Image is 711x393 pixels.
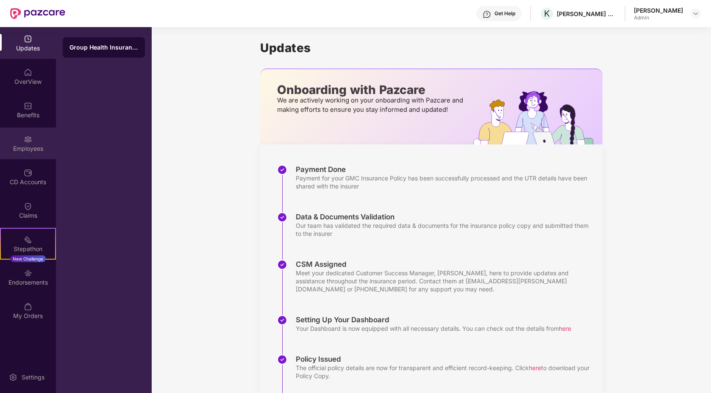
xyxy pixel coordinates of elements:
[277,165,287,175] img: svg+xml;base64,PHN2ZyBpZD0iU3RlcC1Eb25lLTMyeDMyIiB4bWxucz0iaHR0cDovL3d3dy53My5vcmcvMjAwMC9zdmciIH...
[483,10,491,19] img: svg+xml;base64,PHN2ZyBpZD0iSGVscC0zMngzMiIgeG1sbnM9Imh0dHA6Ly93d3cudzMub3JnLzIwMDAvc3ZnIiB3aWR0aD...
[296,260,594,269] div: CSM Assigned
[19,373,47,382] div: Settings
[277,315,287,325] img: svg+xml;base64,PHN2ZyBpZD0iU3RlcC1Eb25lLTMyeDMyIiB4bWxucz0iaHR0cDovL3d3dy53My5vcmcvMjAwMC9zdmciIH...
[296,324,571,332] div: Your Dashboard is now equipped with all necessary details. You can check out the details from
[296,315,571,324] div: Setting Up Your Dashboard
[544,8,550,19] span: K
[69,43,138,52] div: Group Health Insurance
[529,364,541,371] span: here
[277,260,287,270] img: svg+xml;base64,PHN2ZyBpZD0iU3RlcC1Eb25lLTMyeDMyIiB4bWxucz0iaHR0cDovL3d3dy53My5vcmcvMjAwMC9zdmciIH...
[634,6,683,14] div: [PERSON_NAME]
[296,354,594,364] div: Policy Issued
[9,373,17,382] img: svg+xml;base64,PHN2ZyBpZD0iU2V0dGluZy0yMHgyMCIgeG1sbnM9Imh0dHA6Ly93d3cudzMub3JnLzIwMDAvc3ZnIiB3aW...
[24,202,32,210] img: svg+xml;base64,PHN2ZyBpZD0iQ2xhaW0iIHhtbG5zPSJodHRwOi8vd3d3LnczLm9yZy8yMDAwL3N2ZyIgd2lkdGg9IjIwIi...
[296,165,594,174] div: Payment Done
[24,169,32,177] img: svg+xml;base64,PHN2ZyBpZD0iQ0RfQWNjb3VudHMiIGRhdGEtbmFtZT0iQ0QgQWNjb3VudHMiIHhtbG5zPSJodHRwOi8vd3...
[296,364,594,380] div: The official policy details are now for transparent and efficient record-keeping. Click to downlo...
[296,174,594,190] div: Payment for your GMC Insurance Policy has been successfully processed and the UTR details have be...
[1,245,55,253] div: Stepathon
[24,68,32,77] img: svg+xml;base64,PHN2ZyBpZD0iSG9tZSIgeG1sbnM9Imh0dHA6Ly93d3cudzMub3JnLzIwMDAvc3ZnIiB3aWR0aD0iMjAiIG...
[559,325,571,332] span: here
[277,96,466,114] p: We are actively working on your onboarding with Pazcare and making efforts to ensure you stay inf...
[24,235,32,244] img: svg+xml;base64,PHN2ZyB4bWxucz0iaHR0cDovL3d3dy53My5vcmcvMjAwMC9zdmciIHdpZHRoPSIyMSIgaGVpZ2h0PSIyMC...
[557,10,616,18] div: [PERSON_NAME] ADVISORS PRIVATE LIMITED
[277,354,287,365] img: svg+xml;base64,PHN2ZyBpZD0iU3RlcC1Eb25lLTMyeDMyIiB4bWxucz0iaHR0cDovL3d3dy53My5vcmcvMjAwMC9zdmciIH...
[24,269,32,277] img: svg+xml;base64,PHN2ZyBpZD0iRW5kb3JzZW1lbnRzIiB4bWxucz0iaHR0cDovL3d3dy53My5vcmcvMjAwMC9zdmciIHdpZH...
[296,221,594,238] div: Our team has validated the required data & documents for the insurance policy copy and submitted ...
[24,135,32,144] img: svg+xml;base64,PHN2ZyBpZD0iRW1wbG95ZWVzIiB4bWxucz0iaHR0cDovL3d3dy53My5vcmcvMjAwMC9zdmciIHdpZHRoPS...
[10,255,46,262] div: New Challenge
[473,91,603,144] img: hrOnboarding
[277,86,466,94] p: Onboarding with Pazcare
[260,41,603,55] h1: Updates
[10,8,65,19] img: New Pazcare Logo
[277,212,287,222] img: svg+xml;base64,PHN2ZyBpZD0iU3RlcC1Eb25lLTMyeDMyIiB4bWxucz0iaHR0cDovL3d3dy53My5vcmcvMjAwMC9zdmciIH...
[692,10,699,17] img: svg+xml;base64,PHN2ZyBpZD0iRHJvcGRvd24tMzJ4MzIiIHhtbG5zPSJodHRwOi8vd3d3LnczLm9yZy8yMDAwL3N2ZyIgd2...
[296,212,594,221] div: Data & Documents Validation
[634,14,683,21] div: Admin
[296,269,594,293] div: Meet your dedicated Customer Success Manager, [PERSON_NAME], here to provide updates and assistan...
[24,35,32,43] img: svg+xml;base64,PHN2ZyBpZD0iVXBkYXRlZCIgeG1sbnM9Imh0dHA6Ly93d3cudzMub3JnLzIwMDAvc3ZnIiB3aWR0aD0iMj...
[24,102,32,110] img: svg+xml;base64,PHN2ZyBpZD0iQmVuZWZpdHMiIHhtbG5zPSJodHRwOi8vd3d3LnczLm9yZy8yMDAwL3N2ZyIgd2lkdGg9Ij...
[494,10,515,17] div: Get Help
[24,302,32,311] img: svg+xml;base64,PHN2ZyBpZD0iTXlfT3JkZXJzIiBkYXRhLW5hbWU9Ik15IE9yZGVycyIgeG1sbnM9Imh0dHA6Ly93d3cudz...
